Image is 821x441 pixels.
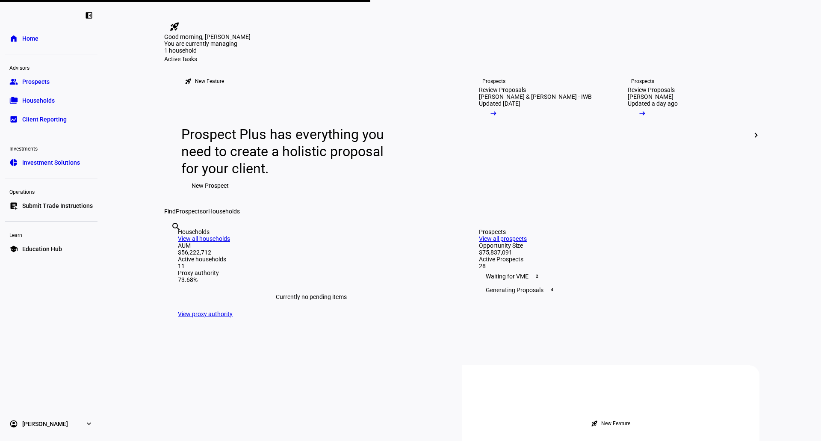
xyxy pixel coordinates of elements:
span: Prospects [176,208,203,215]
div: Opportunity Size [479,242,746,249]
div: 1 household [164,47,250,56]
div: Households [178,228,445,235]
eth-mat-symbol: account_circle [9,420,18,428]
mat-icon: rocket_launch [169,21,180,32]
eth-mat-symbol: home [9,34,18,43]
eth-mat-symbol: expand_more [85,420,93,428]
div: Review Proposals [479,86,526,93]
div: Learn [5,228,97,240]
eth-mat-symbol: left_panel_close [85,11,93,20]
mat-icon: arrow_right_alt [638,109,647,118]
div: $56,222,712 [178,249,445,256]
div: [PERSON_NAME] & [PERSON_NAME] - IWB [479,93,592,100]
eth-mat-symbol: list_alt_add [9,201,18,210]
eth-mat-symbol: folder_copy [9,96,18,105]
div: Generating Proposals [479,283,746,297]
a: View all prospects [479,235,527,242]
div: New Feature [601,420,630,427]
mat-icon: arrow_right_alt [489,109,498,118]
span: [PERSON_NAME] [22,420,68,428]
a: folder_copyHouseholds [5,92,97,109]
div: Updated [DATE] [479,100,520,107]
a: ProspectsReview Proposals[PERSON_NAME]Updated a day ago [614,62,756,208]
a: homeHome [5,30,97,47]
span: Prospects [22,77,50,86]
div: New Feature [195,78,224,85]
span: You are currently managing [164,40,237,47]
div: 11 [178,263,445,269]
div: Find or [164,208,759,215]
mat-icon: search [171,222,181,232]
div: Review Proposals [628,86,675,93]
span: Investment Solutions [22,158,80,167]
div: Prospect Plus has everything you need to create a holistic proposal for your client. [181,126,392,177]
mat-icon: chevron_right [751,130,761,140]
a: ProspectsReview Proposals[PERSON_NAME] & [PERSON_NAME] - IWBUpdated [DATE] [465,62,607,208]
div: Proxy authority [178,269,445,276]
button: New Prospect [181,177,239,194]
eth-mat-symbol: bid_landscape [9,115,18,124]
span: Client Reporting [22,115,67,124]
input: Enter name of prospect or household [171,233,173,243]
div: Updated a day ago [628,100,678,107]
eth-mat-symbol: pie_chart [9,158,18,167]
a: pie_chartInvestment Solutions [5,154,97,171]
div: 73.68% [178,276,445,283]
span: Education Hub [22,245,62,253]
eth-mat-symbol: group [9,77,18,86]
span: 4 [549,287,555,293]
div: Active Tasks [164,56,759,62]
a: View proxy authority [178,311,233,317]
div: AUM [178,242,445,249]
mat-icon: rocket_launch [185,78,192,85]
div: Advisors [5,61,97,73]
div: Good morning, [PERSON_NAME] [164,33,759,40]
div: Waiting for VME [479,269,746,283]
div: Currently no pending items [178,283,445,311]
mat-icon: rocket_launch [591,420,598,427]
div: 28 [479,263,746,269]
div: Prospects [631,78,654,85]
span: 2 [534,273,540,280]
span: Households [22,96,55,105]
span: New Prospect [192,177,229,194]
a: bid_landscapeClient Reporting [5,111,97,128]
a: groupProspects [5,73,97,90]
div: Active households [178,256,445,263]
a: View all households [178,235,230,242]
span: Households [208,208,240,215]
div: Operations [5,185,97,197]
div: Prospects [479,228,746,235]
div: Investments [5,142,97,154]
div: $75,837,091 [479,249,746,256]
span: Submit Trade Instructions [22,201,93,210]
eth-mat-symbol: school [9,245,18,253]
div: Prospects [482,78,505,85]
div: Active Prospects [479,256,746,263]
span: Home [22,34,38,43]
div: [PERSON_NAME] [628,93,673,100]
